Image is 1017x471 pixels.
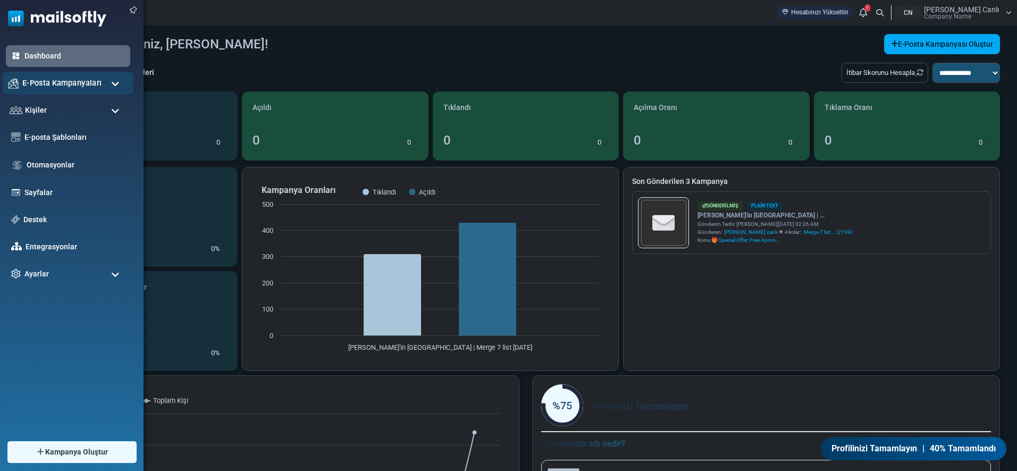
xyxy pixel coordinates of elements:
p: 0 [211,348,215,358]
text: 400 [262,226,273,234]
img: settings-icon.svg [11,269,21,279]
img: dashboard-icon-active.svg [11,51,21,61]
div: 0 [253,131,260,150]
div: %75 [541,398,583,414]
text: 0 [270,332,273,340]
div: Profilinizi Tamamlayın [541,384,991,427]
text: Kampanya Oranları [262,185,335,195]
span: Tıklama Oranı [825,102,872,113]
a: Otomasyonlar [27,159,125,171]
img: landing_pages.svg [11,188,21,197]
text: 100 [262,305,273,313]
span: Ayarlar [24,268,49,280]
a: E-Posta Kampanyası Oluştur [884,34,1000,54]
a: Sayfalar [24,187,125,198]
a: Yeni Kişiler 2200 0% [52,167,238,267]
span: Kampanya Oluştur [45,447,108,458]
img: workflow.svg [11,159,23,171]
span: | [922,442,924,455]
div: 0 [825,131,832,150]
span: [PERSON_NAME] Canlı [924,6,999,13]
div: Gönderim Tarihi: [PERSON_NAME][DATE] 02:26 AM [697,220,852,228]
div: Plain Text [747,201,783,211]
text: 300 [262,253,273,260]
a: Destek [23,214,125,225]
span: Açılma Oranı [634,102,677,113]
a: Refresh Stats [915,69,923,77]
span: [PERSON_NAME] canlı [724,228,777,236]
div: 0 [443,131,451,150]
div: % [211,348,227,358]
img: campaigns-icon.png [9,78,19,88]
a: Merge 7 list... (2199) [804,228,852,236]
a: 1 [856,5,870,20]
a: CN [PERSON_NAME] Canlı Company Name [895,5,1012,20]
text: Toplam Kişi [153,397,188,405]
img: support-icon.svg [11,215,20,224]
h4: Tekrar hoş geldiniz, [PERSON_NAME]! [52,37,268,52]
span: Tıklandı [443,102,471,113]
div: % [211,243,227,254]
span: Profilinizi Tamamlayın [830,442,917,455]
div: Konu: [697,236,852,244]
p: 0 [979,137,982,148]
img: empty-draft-icon2.svg [639,198,688,248]
p: 0 [407,137,411,148]
p: 0 [598,137,601,148]
div: Gönderilmiş [697,201,743,211]
span: 1 [864,4,870,12]
text: [PERSON_NAME]'in [GEOGRAPHIC_DATA] | Merge 7 list [DATE] [348,343,532,351]
div: Gönderen: Alıcılar:: [697,228,852,236]
a: Hesabınızı Yükseltin [777,5,854,19]
p: 0 [216,137,220,148]
a: Entegrasyonlar [26,241,125,253]
a: Son Gönderilen 3 Kampanya [632,176,991,187]
p: 0 [788,137,792,148]
span: Kişiler [25,105,47,116]
svg: Kampanya Oranları [251,176,609,362]
img: email-templates-icon.svg [11,132,21,142]
text: Tıklandı [373,188,396,196]
span: Company Name [924,13,971,20]
div: İtibar Skorunu Hesapla [842,63,928,83]
div: CN [895,5,921,20]
p: 0 [211,243,215,254]
text: 200 [262,279,273,287]
a: Profilinizi Tamamlayın | 40% Tamamlandı [819,437,1007,461]
span: 🎁 Special Offer: Free Apron... [711,237,780,243]
span: 40% Tamamlandı [930,442,997,455]
img: contacts-icon.svg [10,106,22,114]
a: [PERSON_NAME]'in [GEOGRAPHIC_DATA] | ... [697,211,852,220]
span: E-Posta Kampanyaları [22,77,102,89]
a: Dashboard [24,51,125,62]
text: 500 [262,200,273,208]
a: E-posta Şablonları [24,132,125,143]
label: İşletmenizin adı nedir? [541,432,625,450]
span: Açıldı [253,102,272,113]
text: Açıldı [419,188,436,196]
div: 0 [634,131,641,150]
